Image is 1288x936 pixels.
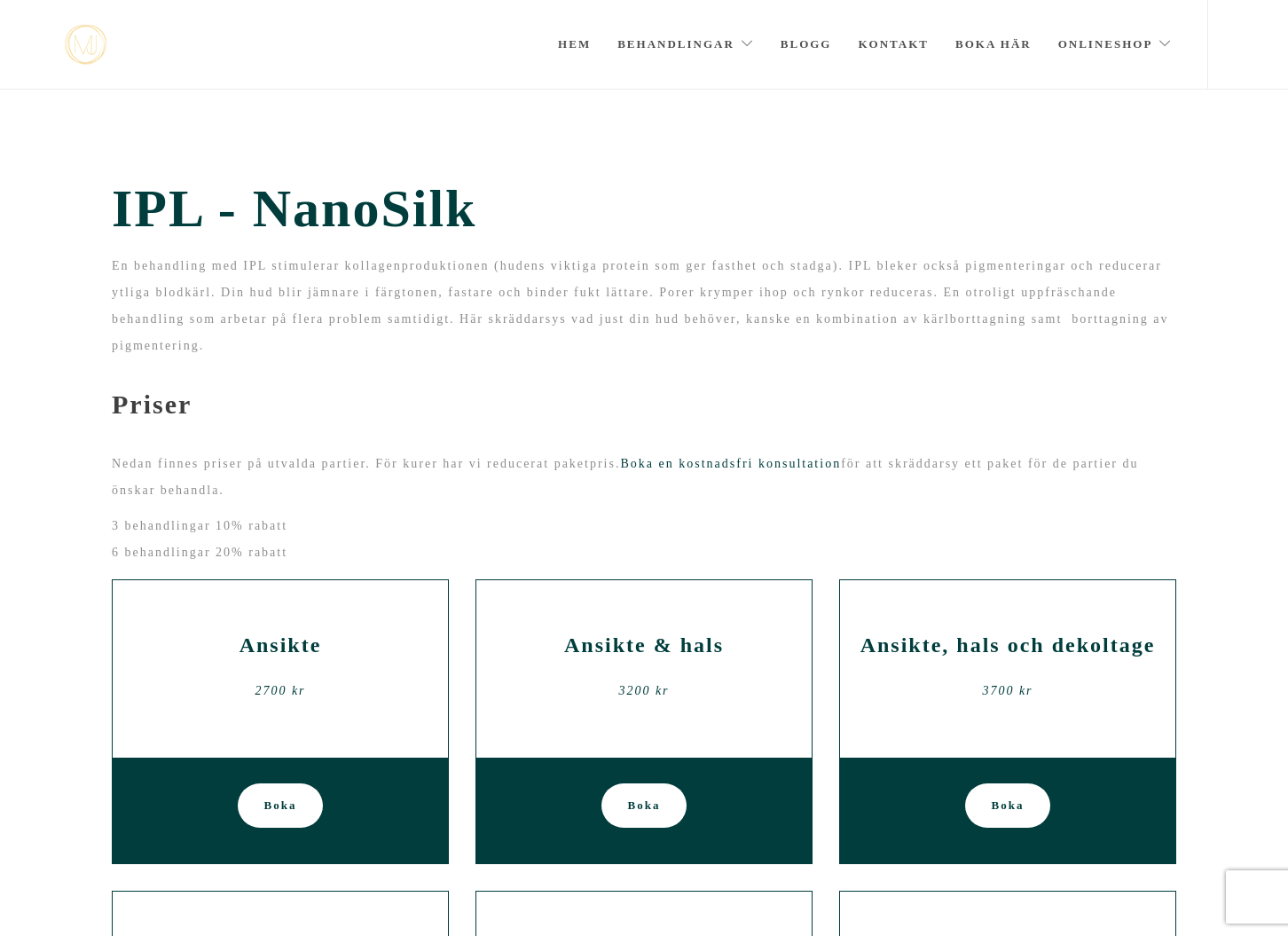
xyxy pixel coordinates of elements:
a: Boka [601,783,687,828]
span: Boka [628,783,661,828]
div: 2700 kr [126,678,435,704]
div: 3200 kr [490,678,798,704]
img: mjstudio [65,25,106,65]
a: mjstudio mjstudio mjstudio [65,25,106,65]
a: Boka [238,783,324,828]
h2: Ansikte [126,633,435,657]
span: - [112,359,122,389]
span: Boka [264,783,297,828]
h2: Ansikte & hals [490,633,798,657]
p: Nedan finnes priser på utvalda partier. För kurer har vi reducerat paketpris. för att skräddarsy ... [112,451,1176,504]
span: Boka [992,783,1025,828]
a: Boka en kostnadsfri konsultation [620,457,841,470]
p: En behandling med IPL stimulerar kollagenproduktionen (hudens viktiga protein som ger fasthet och... [112,253,1176,359]
h2: Ansikte, hals och dekoltage [853,633,1162,657]
span: IPL - NanoSilk [112,178,1176,240]
b: Priser [112,389,192,419]
p: 3 behandlingar 10% rabatt 6 behandlingar 20% rabatt [112,513,1176,566]
div: 3700 kr [853,678,1162,704]
a: Boka [965,783,1051,828]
